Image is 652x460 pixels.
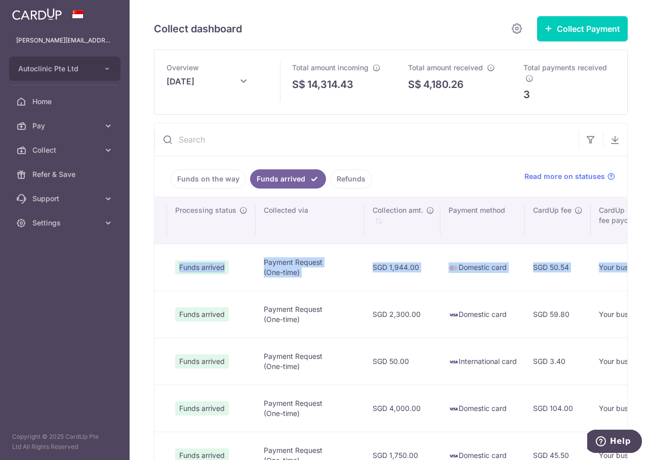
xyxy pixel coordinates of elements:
[449,310,459,320] img: visa-sm-192604c4577d2d35970c8ed26b86981c2741ebd56154ab54ad91a526f0f24972.png
[440,197,525,244] th: Payment method
[440,291,525,338] td: Domestic card
[364,244,440,291] td: SGD 1,944.00
[525,244,591,291] td: SGD 50.54
[32,145,99,155] span: Collect
[32,169,99,179] span: Refer & Save
[364,385,440,432] td: SGD 4,000.00
[256,291,364,338] td: Payment Request (One-time)
[167,63,199,72] span: Overview
[307,77,353,92] p: 14,314.43
[423,77,464,92] p: 4,180.26
[523,87,530,102] p: 3
[250,169,326,189] a: Funds arrived
[440,244,525,291] td: Domestic card
[256,338,364,385] td: Payment Request (One-time)
[533,205,572,215] span: CardUp fee
[525,197,591,244] th: CardUp fee
[523,63,607,72] span: Total payments received
[330,169,372,189] a: Refunds
[364,291,440,338] td: SGD 2,300.00
[364,338,440,385] td: SGD 50.00
[175,307,229,321] span: Funds arrived
[373,205,423,215] span: Collection amt.
[599,205,631,225] span: CardUp fee payor
[524,171,615,181] a: Read more on statuses
[292,63,369,72] span: Total amount incoming
[32,218,99,228] span: Settings
[440,385,525,432] td: Domestic card
[256,385,364,432] td: Payment Request (One-time)
[525,385,591,432] td: SGD 104.00
[18,64,93,74] span: Autoclinic Pte Ltd
[175,354,229,369] span: Funds arrived
[23,7,44,16] span: Help
[537,16,628,41] button: Collect Payment
[364,197,440,244] th: Collection amt. : activate to sort column ascending
[175,401,229,416] span: Funds arrived
[154,123,579,156] input: Search
[32,97,99,107] span: Home
[32,194,99,204] span: Support
[525,338,591,385] td: SGD 3.40
[408,77,421,92] span: S$
[525,291,591,338] td: SGD 59.80
[449,404,459,414] img: visa-sm-192604c4577d2d35970c8ed26b86981c2741ebd56154ab54ad91a526f0f24972.png
[524,171,605,181] span: Read more on statuses
[16,35,113,45] p: [PERSON_NAME][EMAIL_ADDRESS][PERSON_NAME][DOMAIN_NAME]
[449,357,459,367] img: visa-sm-192604c4577d2d35970c8ed26b86981c2741ebd56154ab54ad91a526f0f24972.png
[32,121,99,131] span: Pay
[449,263,459,273] img: mastercard-sm-87a3fd1e0bddd137fecb07648320f44c262e2538e7db6024463105ddbc961eb2.png
[167,197,256,244] th: Processing status
[175,205,236,215] span: Processing status
[440,338,525,385] td: International card
[9,57,120,81] button: Autoclinic Pte Ltd
[175,260,229,274] span: Funds arrived
[256,197,364,244] th: Collected via
[587,430,642,455] iframe: Opens a widget where you can find more information
[154,21,242,37] h5: Collect dashboard
[408,63,483,72] span: Total amount received
[256,244,364,291] td: Payment Request (One-time)
[171,169,246,189] a: Funds on the way
[12,8,62,20] img: CardUp
[292,77,305,92] span: S$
